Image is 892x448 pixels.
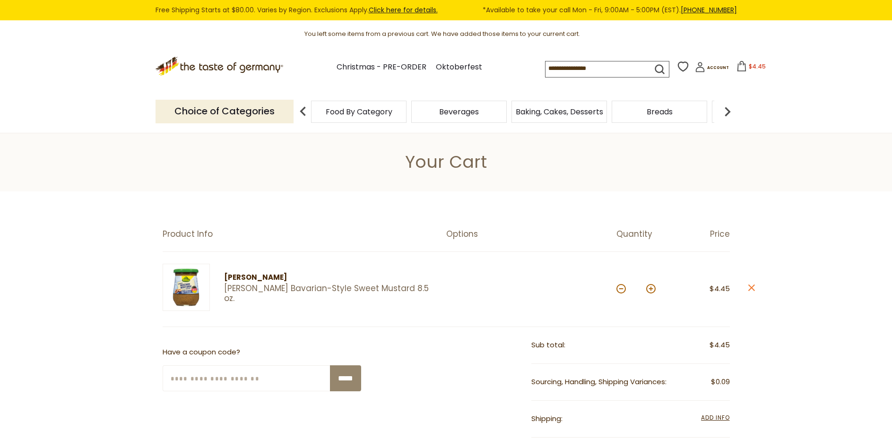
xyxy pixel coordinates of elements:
div: Options [446,229,616,239]
a: Account [695,62,729,76]
img: Kuehne Bavarian-Style Sweet Mustard [163,264,210,311]
div: Quantity [616,229,673,239]
button: $4.45 [731,61,771,75]
img: previous arrow [294,102,312,121]
div: [PERSON_NAME] [224,272,430,284]
a: Breads [647,108,673,115]
span: Account [707,65,729,70]
span: *Available to take your call Mon - Fri, 9:00AM - 5:00PM (EST). [483,5,737,16]
a: Click here for details. [369,5,438,15]
img: next arrow [718,102,737,121]
span: $0.09 [711,376,730,388]
h1: Your Cart [29,151,863,172]
a: Food By Category [326,108,392,115]
span: $4.45 [710,339,730,351]
div: Price [673,229,730,239]
a: [PHONE_NUMBER] [681,5,737,15]
div: Free Shipping Starts at $80.00. Varies by Region. Exclusions Apply. [156,5,737,16]
span: Sourcing, Handling, Shipping Variances: [531,377,667,387]
p: Choice of Categories [156,100,294,123]
span: Sub total: [531,340,565,350]
span: Shipping: [531,414,563,423]
a: Oktoberfest [436,61,482,74]
a: Baking, Cakes, Desserts [516,108,603,115]
p: Have a coupon code? [163,346,361,358]
a: [PERSON_NAME] Bavarian-Style Sweet Mustard 8.5 oz. [224,284,430,304]
a: Christmas - PRE-ORDER [337,61,426,74]
span: $4.45 [710,284,730,293]
div: Product Info [163,229,446,239]
span: $4.45 [749,62,766,70]
span: Add Info [701,414,729,422]
a: Beverages [439,108,479,115]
